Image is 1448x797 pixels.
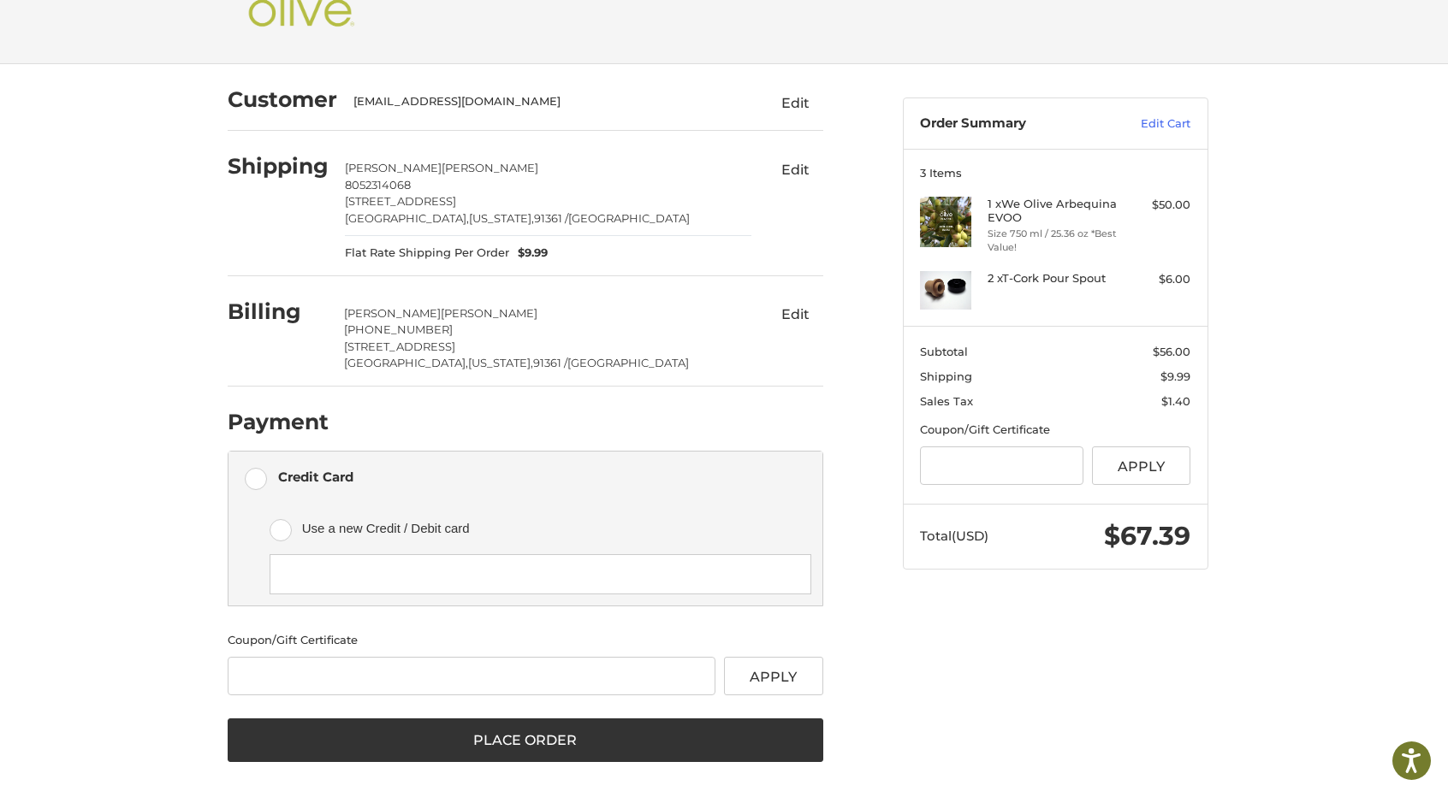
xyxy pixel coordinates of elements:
[442,161,538,174] span: [PERSON_NAME]
[920,369,972,383] span: Shipping
[1104,115,1190,133] a: Edit Cart
[568,211,690,225] span: [GEOGRAPHIC_DATA]
[344,322,453,336] span: [PHONE_NUMBER]
[344,306,441,320] span: [PERSON_NAME]
[468,356,533,369] span: [US_STATE],
[228,718,823,763] button: Place Order
[988,197,1119,225] h4: 1 x We Olive Arbequina EVOO
[769,301,823,328] button: Edit
[920,422,1190,439] div: Coupon/Gift Certificate
[345,194,456,208] span: [STREET_ADDRESS]
[228,632,823,649] div: Coupon/Gift Certificate
[920,446,1083,485] input: Gift Certificate or Coupon Code
[228,409,329,435] h2: Payment
[344,356,468,369] span: [GEOGRAPHIC_DATA],
[920,345,968,358] span: Subtotal
[197,22,217,43] button: Open LiveChat chat widget
[228,153,329,180] h2: Shipping
[345,211,469,225] span: [GEOGRAPHIC_DATA],
[920,394,973,408] span: Sales Tax
[1161,394,1190,408] span: $1.40
[567,356,689,369] span: [GEOGRAPHIC_DATA]
[920,528,988,544] span: Total (USD)
[228,86,337,113] h2: Customer
[1153,345,1190,358] span: $56.00
[228,298,328,325] h2: Billing
[534,211,568,225] span: 91361 /
[344,339,455,353] span: [STREET_ADDRESS]
[1123,271,1190,288] div: $6.00
[920,166,1190,180] h3: 3 Items
[988,271,1119,285] h4: 2 x T-Cork Pour Spout
[441,306,537,320] span: [PERSON_NAME]
[509,245,548,262] span: $9.99
[345,178,411,192] span: 8052314068
[302,514,786,542] span: Use a new Credit / Debit card
[345,245,509,262] span: Flat Rate Shipping Per Order
[1123,197,1190,214] div: $50.00
[469,211,534,225] span: [US_STATE],
[345,161,442,174] span: [PERSON_NAME]
[988,227,1119,255] li: Size 750 ml / 25.36 oz *Best Value!
[282,566,798,582] iframe: Secure card payment input frame
[353,93,735,110] div: [EMAIL_ADDRESS][DOMAIN_NAME]
[24,26,193,39] p: We're away right now. Please check back later!
[533,356,567,369] span: 91361 /
[769,156,823,183] button: Edit
[228,657,716,695] input: Gift Certificate or Coupon Code
[278,463,353,491] div: Credit Card
[1092,446,1191,485] button: Apply
[1160,369,1190,383] span: $9.99
[1104,520,1190,552] span: $67.39
[769,89,823,116] button: Edit
[920,115,1104,133] h3: Order Summary
[724,657,823,695] button: Apply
